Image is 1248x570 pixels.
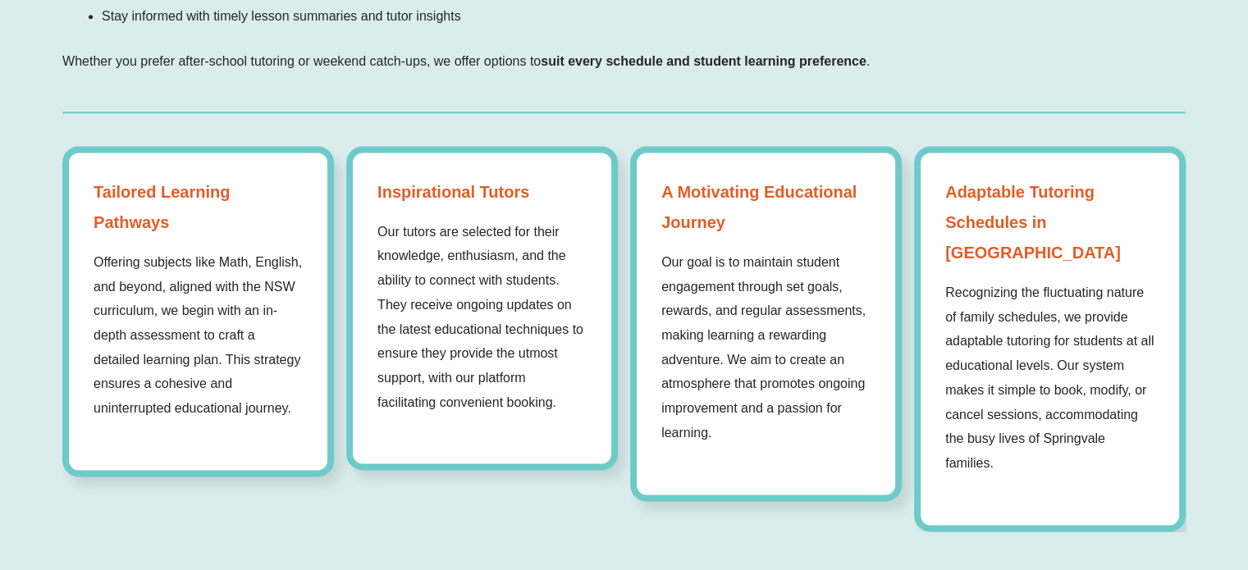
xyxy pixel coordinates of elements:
strong: Inspirational Tutors [377,177,587,207]
strong: Tailored Learning Pathways [94,177,303,238]
b: suit every schedule and student learning preference [541,54,866,68]
p: Our tutors are selected for their knowledge, enthusiasm, and the ability to connect with students... [377,220,587,415]
strong: A Motivating Educational Journey [661,177,871,238]
div: Tiện ích trò chuyện [975,385,1248,570]
div: 1 / 4 [62,146,334,477]
p: Offering subjects like Math, English, and beyond, aligned with the NSW curriculum, we begin with ... [94,250,303,421]
div: 2 / 4 [346,146,618,471]
div: 4 / 4 [914,146,1186,531]
iframe: Chat Widget [975,385,1248,570]
span: Whether you prefer after-school tutoring or weekend catch-ups, we offer options to [62,54,541,68]
strong: Adaptable Tutoring Schedules in [GEOGRAPHIC_DATA] [945,177,1154,268]
div: 3 / 4 [630,146,902,501]
p: Our goal is to maintain student engagement through set goals, rewards, and regular assessments, m... [661,250,871,445]
span: . [866,54,870,68]
p: Recognizing the fluctuating nature of family schedules, we provide adaptable tutoring for student... [945,280,1154,476]
span: Stay informed with timely lesson summaries and tutor insights [102,9,461,23]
